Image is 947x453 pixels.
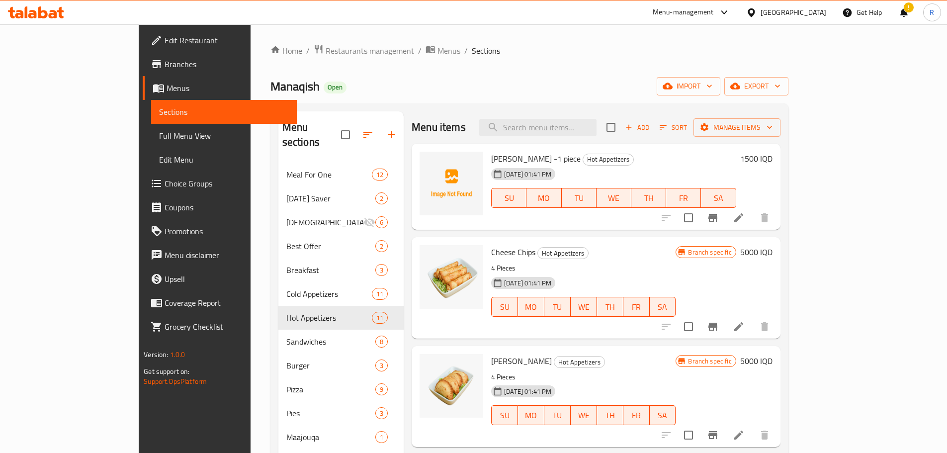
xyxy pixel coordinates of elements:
[538,248,588,259] span: Hot Appetizers
[278,377,404,401] div: Pizza9
[753,315,776,339] button: delete
[724,77,788,95] button: export
[701,121,773,134] span: Manage items
[733,429,745,441] a: Edit menu item
[653,120,693,135] span: Sort items
[165,34,289,46] span: Edit Restaurant
[623,297,650,317] button: FR
[635,191,662,205] span: TH
[753,423,776,447] button: delete
[544,405,571,425] button: TU
[740,152,773,166] h6: 1500 IQD
[575,300,593,314] span: WE
[376,409,387,418] span: 3
[530,191,557,205] span: MO
[376,385,387,394] span: 9
[278,306,404,330] div: Hot Appetizers11
[159,154,289,166] span: Edit Menu
[286,336,375,348] div: Sandwiches
[143,28,297,52] a: Edit Restaurant
[601,117,621,138] span: Select section
[701,315,725,339] button: Branch-specific-item
[286,312,372,324] div: Hot Appetizers
[143,291,297,315] a: Coverage Report
[286,240,375,252] span: Best Offer
[740,354,773,368] h6: 5000 IQD
[496,408,514,423] span: SU
[372,169,388,181] div: items
[650,405,676,425] button: SA
[930,7,934,18] span: R
[670,191,697,205] span: FR
[654,408,672,423] span: SA
[372,288,388,300] div: items
[286,431,375,443] span: Maajouqa
[526,188,561,208] button: MO
[693,118,780,137] button: Manage items
[375,240,388,252] div: items
[165,249,289,261] span: Menu disclaimer
[278,282,404,306] div: Cold Appetizers11
[375,383,388,395] div: items
[491,188,526,208] button: SU
[375,360,388,371] div: items
[420,354,483,418] img: Cheese Sambousek
[143,172,297,195] a: Choice Groups
[144,365,189,378] span: Get support on:
[732,80,780,92] span: export
[375,431,388,443] div: items
[496,191,522,205] span: SU
[324,82,346,93] div: Open
[286,383,375,395] span: Pizza
[278,258,404,282] div: Breakfast3
[464,45,468,57] li: /
[420,152,483,215] img: Jubna Shamia -1 piece
[324,83,346,91] span: Open
[143,267,297,291] a: Upsell
[522,408,540,423] span: MO
[335,124,356,145] span: Select all sections
[601,191,627,205] span: WE
[500,387,555,396] span: [DATE] 01:41 PM
[159,130,289,142] span: Full Menu View
[372,289,387,299] span: 11
[375,192,388,204] div: items
[705,191,732,205] span: SA
[701,206,725,230] button: Branch-specific-item
[278,210,404,234] div: [DEMOGRAPHIC_DATA] Offers6
[418,45,422,57] li: /
[420,245,483,309] img: Cheese Chips
[376,266,387,275] span: 3
[286,192,375,204] span: [DATE] Saver
[286,192,375,204] div: Ramadan Saver
[597,188,631,208] button: WE
[583,154,633,165] span: Hot Appetizers
[753,206,776,230] button: delete
[678,316,699,337] span: Select to update
[491,297,518,317] button: SU
[270,75,320,97] span: Manaqish
[437,45,460,57] span: Menus
[143,76,297,100] a: Menus
[575,408,593,423] span: WE
[548,300,567,314] span: TU
[375,216,388,228] div: items
[733,321,745,333] a: Edit menu item
[653,6,714,18] div: Menu-management
[678,425,699,446] span: Select to update
[143,52,297,76] a: Branches
[143,195,297,219] a: Coupons
[165,201,289,213] span: Coupons
[621,120,653,135] button: Add
[143,315,297,339] a: Grocery Checklist
[286,360,375,371] span: Burger
[375,407,388,419] div: items
[583,154,634,166] div: Hot Appetizers
[491,245,535,260] span: Cheese Chips
[571,297,597,317] button: WE
[151,100,297,124] a: Sections
[571,405,597,425] button: WE
[665,80,712,92] span: import
[701,423,725,447] button: Branch-specific-item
